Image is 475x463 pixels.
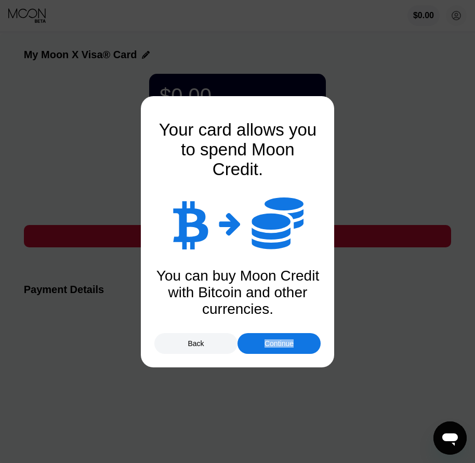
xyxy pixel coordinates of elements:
div:  [171,197,208,249]
div:  [219,210,241,236]
div: Back [154,333,238,354]
div: Continue [265,339,294,348]
div: You can buy Moon Credit with Bitcoin and other currencies. [154,268,321,318]
div: Back [188,339,204,348]
div: Continue [238,333,321,354]
div:  [252,195,304,252]
iframe: Button to launch messaging window [433,421,467,455]
div: Your card allows you to spend Moon Credit. [154,120,321,179]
